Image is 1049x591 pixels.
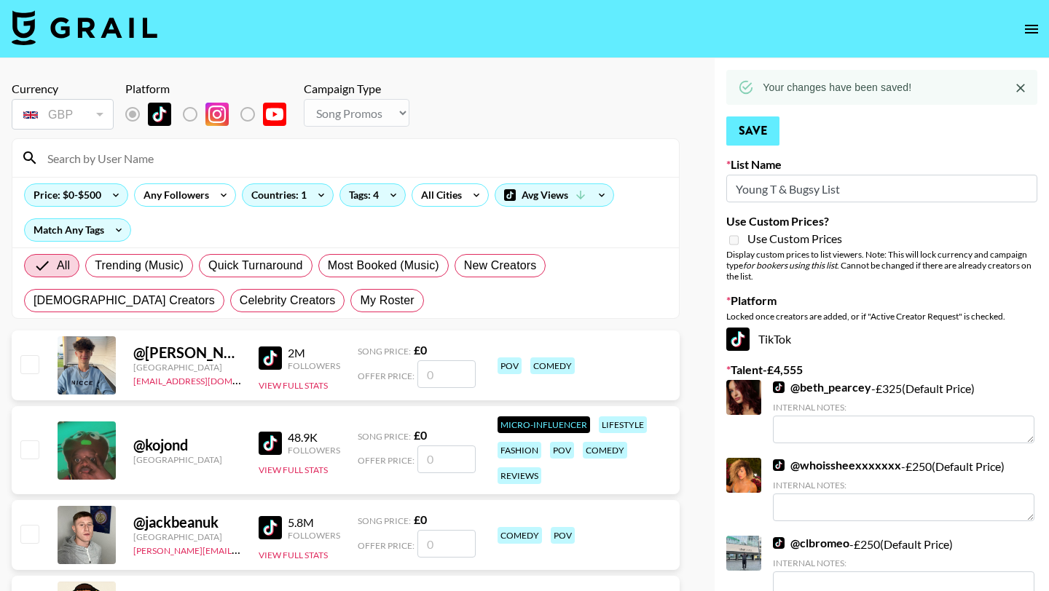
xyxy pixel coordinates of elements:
[1017,15,1046,44] button: open drawer
[498,416,590,433] div: Micro-Influencer
[1010,77,1032,99] button: Close
[12,10,157,45] img: Grail Talent
[240,292,336,309] span: Celebrity Creators
[773,459,785,471] img: TikTok
[773,380,871,394] a: @beth_pearcey
[328,257,439,274] span: Most Booked (Music)
[412,184,465,206] div: All Cities
[360,292,414,309] span: My Roster
[304,82,409,96] div: Campaign Type
[530,357,575,374] div: comedy
[358,540,415,551] span: Offer Price:
[726,328,1037,351] div: TikTok
[599,416,647,433] div: lifestyle
[726,362,1037,377] label: Talent - £ 4,555
[263,103,286,126] img: YouTube
[125,99,298,130] div: List locked to TikTok.
[340,184,405,206] div: Tags: 4
[498,442,541,459] div: fashion
[148,103,171,126] img: TikTok
[414,428,427,442] strong: £ 0
[773,458,1034,521] div: - £ 250 (Default Price)
[726,214,1037,229] label: Use Custom Prices?
[583,442,627,459] div: comedy
[417,360,476,388] input: 0
[125,82,298,96] div: Platform
[773,480,1034,491] div: Internal Notes:
[773,380,1034,443] div: - £ 325 (Default Price)
[773,458,901,472] a: @whoissheexxxxxxx
[773,402,1034,413] div: Internal Notes:
[57,257,70,274] span: All
[726,328,750,351] img: TikTok
[773,537,785,549] img: TikTok
[743,260,837,271] em: for bookers using this list
[288,346,340,360] div: 2M
[288,530,340,541] div: Followers
[288,515,340,530] div: 5.8M
[133,513,241,531] div: @ jackbeanuk
[95,257,184,274] span: Trending (Music)
[34,292,215,309] span: [DEMOGRAPHIC_DATA] Creators
[773,536,849,550] a: @clbromeo
[358,515,411,526] span: Song Price:
[498,527,542,544] div: comedy
[726,293,1037,308] label: Platform
[464,257,537,274] span: New Creators
[726,157,1037,172] label: List Name
[133,373,280,386] a: [EMAIL_ADDRESS][DOMAIN_NAME]
[358,346,411,357] span: Song Price:
[39,146,670,170] input: Search by User Name
[288,445,340,456] div: Followers
[495,184,613,206] div: Avg Views
[15,102,111,127] div: GBP
[12,96,114,132] div: Remove selected talent to change your currency
[358,370,415,381] span: Offer Price:
[773,381,785,393] img: TikTok
[358,455,415,466] span: Offer Price:
[414,512,427,526] strong: £ 0
[133,454,241,465] div: [GEOGRAPHIC_DATA]
[133,362,241,373] div: [GEOGRAPHIC_DATA]
[417,445,476,473] input: 0
[25,184,127,206] div: Price: $0-$500
[550,442,574,459] div: pov
[259,464,328,475] button: View Full Stats
[259,346,282,370] img: TikTok
[135,184,212,206] div: Any Followers
[358,431,411,442] span: Song Price:
[259,550,328,560] button: View Full Stats
[763,74,911,100] div: Your changes have been saved!
[243,184,333,206] div: Countries: 1
[498,467,541,484] div: reviews
[726,116,779,146] button: Save
[25,219,130,241] div: Match Any Tags
[12,82,114,96] div: Currency
[288,360,340,371] div: Followers
[133,436,241,454] div: @ kojond
[205,103,229,126] img: Instagram
[498,357,522,374] div: pov
[133,531,241,542] div: [GEOGRAPHIC_DATA]
[747,231,842,246] span: Use Custom Prices
[133,344,241,362] div: @ [PERSON_NAME].stee1e
[208,257,303,274] span: Quick Turnaround
[417,530,476,558] input: 0
[726,249,1037,282] div: Display custom prices to list viewers. Note: This will lock currency and campaign type . Cannot b...
[259,432,282,455] img: TikTok
[259,516,282,539] img: TikTok
[414,343,427,357] strong: £ 0
[551,527,575,544] div: pov
[726,311,1037,322] div: Locked once creators are added, or if "Active Creator Request" is checked.
[288,430,340,445] div: 48.9K
[773,558,1034,568] div: Internal Notes:
[133,542,349,556] a: [PERSON_NAME][EMAIL_ADDRESS][DOMAIN_NAME]
[259,380,328,391] button: View Full Stats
